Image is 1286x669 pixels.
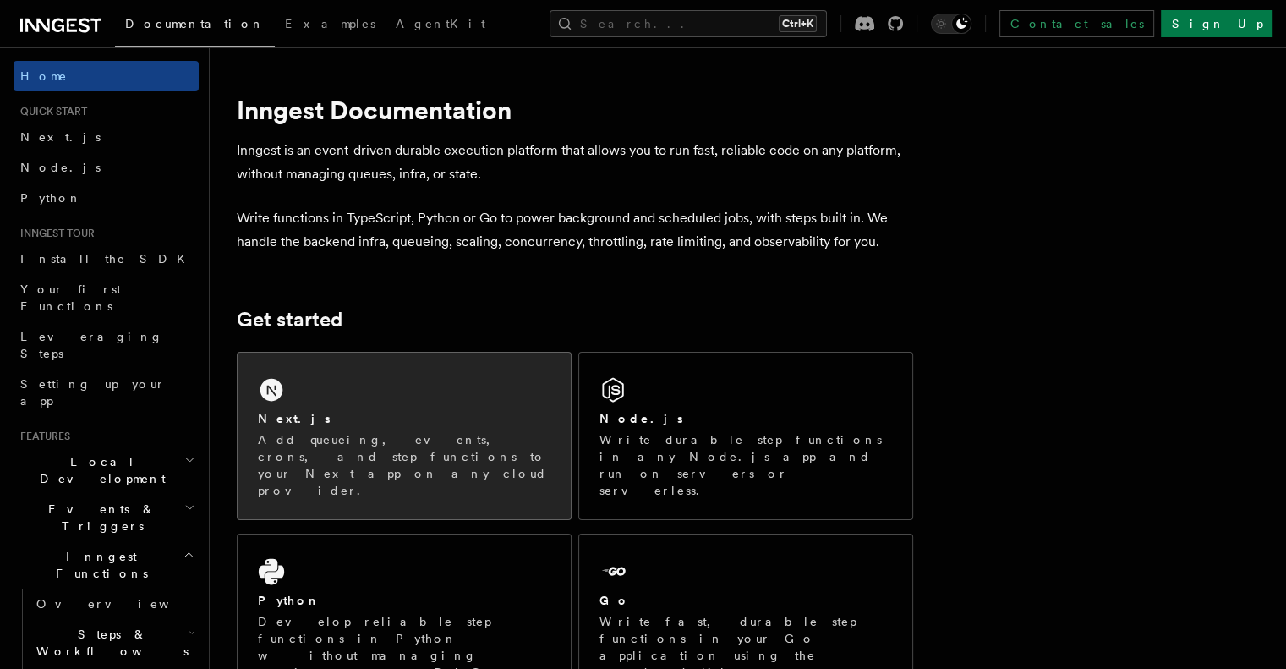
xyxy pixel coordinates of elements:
a: Documentation [115,5,275,47]
a: Node.js [14,152,199,183]
span: Inngest tour [14,227,95,240]
a: Get started [237,308,342,332]
p: Inngest is an event-driven durable execution platform that allows you to run fast, reliable code ... [237,139,913,186]
a: Overview [30,589,199,619]
button: Local Development [14,447,199,494]
span: Install the SDK [20,252,195,266]
a: Home [14,61,199,91]
kbd: Ctrl+K [779,15,817,32]
button: Events & Triggers [14,494,199,541]
a: AgentKit [386,5,495,46]
a: Setting up your app [14,369,199,416]
span: Inngest Functions [14,548,183,582]
span: Overview [36,597,211,611]
h2: Go [599,592,630,609]
p: Add queueing, events, crons, and step functions to your Next app on any cloud provider. [258,431,550,499]
h2: Next.js [258,410,331,427]
span: Node.js [20,161,101,174]
button: Search...Ctrl+K [550,10,827,37]
span: Leveraging Steps [20,330,163,360]
span: Events & Triggers [14,501,184,535]
a: Examples [275,5,386,46]
span: Home [20,68,68,85]
span: Quick start [14,105,87,118]
span: Setting up your app [20,377,166,408]
span: AgentKit [396,17,485,30]
h2: Node.js [599,410,683,427]
a: Install the SDK [14,244,199,274]
span: Examples [285,17,375,30]
button: Toggle dark mode [931,14,971,34]
a: Your first Functions [14,274,199,321]
p: Write durable step functions in any Node.js app and run on servers or serverless. [599,431,892,499]
a: Node.jsWrite durable step functions in any Node.js app and run on servers or serverless. [578,352,913,520]
a: Next.jsAdd queueing, events, crons, and step functions to your Next app on any cloud provider. [237,352,572,520]
a: Leveraging Steps [14,321,199,369]
span: Local Development [14,453,184,487]
h2: Python [258,592,320,609]
a: Next.js [14,122,199,152]
button: Steps & Workflows [30,619,199,666]
a: Contact sales [999,10,1154,37]
h1: Inngest Documentation [237,95,913,125]
p: Write functions in TypeScript, Python or Go to power background and scheduled jobs, with steps bu... [237,206,913,254]
span: Next.js [20,130,101,144]
span: Your first Functions [20,282,121,313]
span: Steps & Workflows [30,626,189,660]
span: Documentation [125,17,265,30]
a: Python [14,183,199,213]
span: Features [14,430,70,443]
span: Python [20,191,82,205]
button: Inngest Functions [14,541,199,589]
a: Sign Up [1161,10,1272,37]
